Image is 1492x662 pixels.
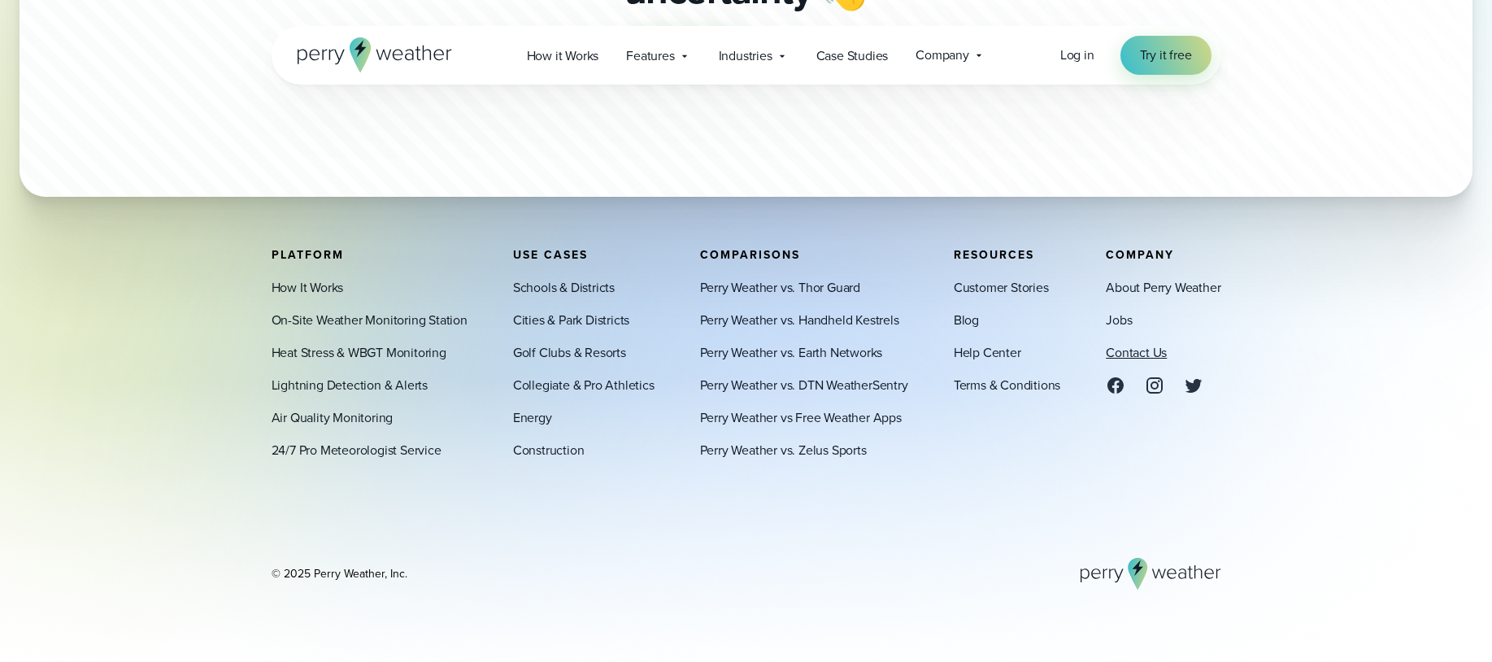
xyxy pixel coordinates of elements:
a: Heat Stress & WBGT Monitoring [272,343,446,363]
a: Collegiate & Pro Athletics [513,376,655,395]
a: How it Works [513,39,613,72]
div: © 2025 Perry Weather, Inc. [272,566,407,582]
a: Golf Clubs & Resorts [513,343,626,363]
a: On-Site Weather Monitoring Station [272,311,468,330]
a: Customer Stories [954,278,1049,298]
a: Try it free [1120,36,1211,75]
a: Log in [1060,46,1094,65]
a: About Perry Weather [1106,278,1220,298]
span: Company [1106,246,1174,263]
a: Construction [513,441,585,460]
span: Try it free [1140,46,1192,65]
span: How it Works [527,46,599,66]
a: Jobs [1106,311,1132,330]
a: Case Studies [803,39,903,72]
span: Use Cases [513,246,588,263]
span: Company [916,46,969,65]
span: Resources [954,246,1034,263]
a: Energy [513,408,552,428]
a: Lightning Detection & Alerts [272,376,428,395]
a: Terms & Conditions [954,376,1060,395]
a: Air Quality Monitoring [272,408,394,428]
a: Blog [954,311,979,330]
a: Contact Us [1106,343,1167,363]
a: Perry Weather vs. Handheld Kestrels [700,311,899,330]
span: Log in [1060,46,1094,64]
span: Features [626,46,674,66]
a: Perry Weather vs. Earth Networks [700,343,883,363]
span: Comparisons [700,246,800,263]
span: Industries [719,46,772,66]
a: Cities & Park Districts [513,311,629,330]
span: Platform [272,246,344,263]
a: Perry Weather vs. Zelus Sports [700,441,867,460]
a: Schools & Districts [513,278,615,298]
a: Perry Weather vs. Thor Guard [700,278,860,298]
span: Case Studies [816,46,889,66]
a: How It Works [272,278,344,298]
a: Perry Weather vs. DTN WeatherSentry [700,376,908,395]
a: Perry Weather vs Free Weather Apps [700,408,902,428]
a: 24/7 Pro Meteorologist Service [272,441,442,460]
a: Help Center [954,343,1021,363]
